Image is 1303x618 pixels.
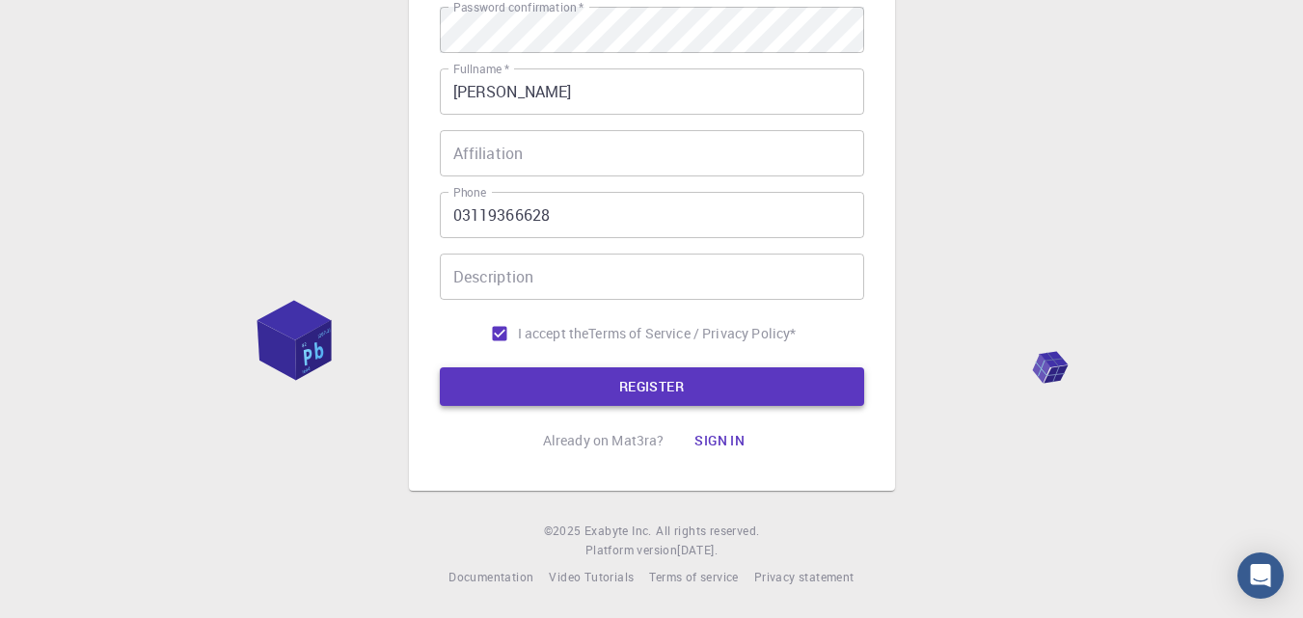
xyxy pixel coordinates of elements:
span: © 2025 [544,522,584,541]
span: All rights reserved. [656,522,759,541]
div: Open Intercom Messenger [1237,552,1284,599]
span: [DATE] . [677,542,718,557]
a: Video Tutorials [549,568,634,587]
a: Terms of Service / Privacy Policy* [588,324,796,343]
label: Fullname [453,61,509,77]
button: REGISTER [440,367,864,406]
a: Privacy statement [754,568,855,587]
p: Terms of Service / Privacy Policy * [588,324,796,343]
span: Terms of service [649,569,738,584]
span: I accept the [518,324,589,343]
p: Already on Mat3ra? [543,431,665,450]
a: Exabyte Inc. [584,522,652,541]
span: Exabyte Inc. [584,523,652,538]
button: Sign in [679,421,760,460]
a: [DATE]. [677,541,718,560]
a: Terms of service [649,568,738,587]
span: Documentation [448,569,533,584]
label: Phone [453,184,486,201]
span: Privacy statement [754,569,855,584]
a: Documentation [448,568,533,587]
span: Platform version [585,541,677,560]
span: Video Tutorials [549,569,634,584]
